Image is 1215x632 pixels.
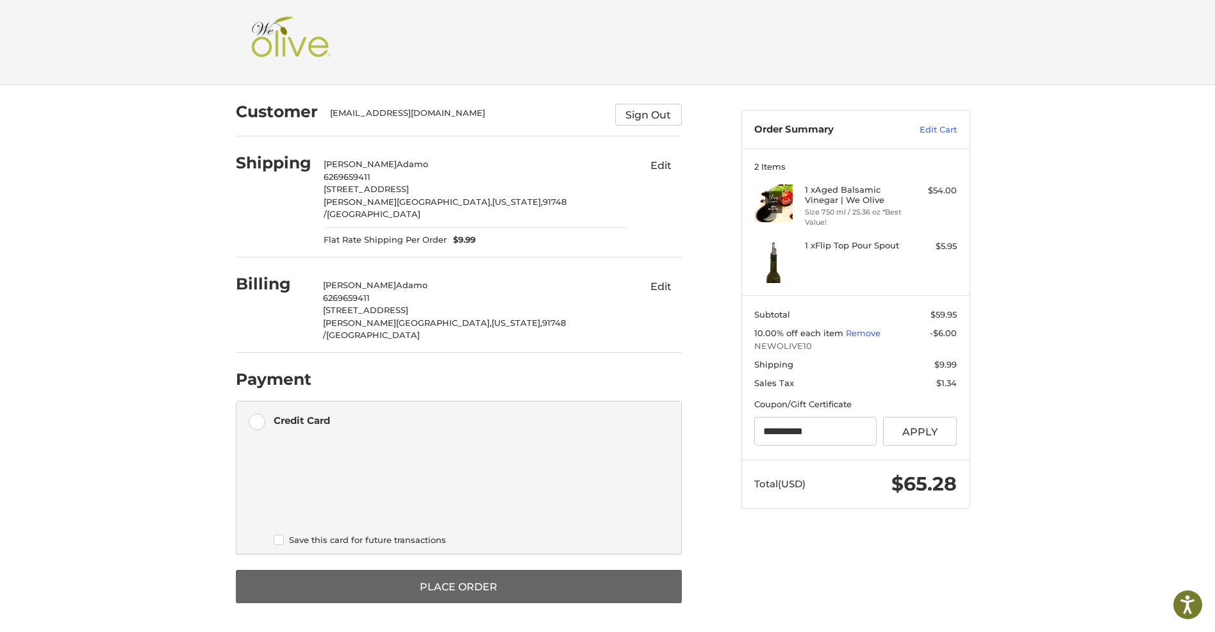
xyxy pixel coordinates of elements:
[892,124,957,136] a: Edit Cart
[327,209,420,219] span: [GEOGRAPHIC_DATA]
[324,184,409,194] span: [STREET_ADDRESS]
[805,184,903,206] h4: 1 x Aged Balsamic Vinegar | We Olive
[18,19,145,29] p: We're away right now. Please check back later!
[906,240,957,253] div: $5.95
[754,309,790,320] span: Subtotal
[492,318,542,328] span: [US_STATE],
[754,328,846,338] span: 10.00% off each item
[324,159,397,169] span: [PERSON_NAME]
[754,378,794,388] span: Sales Tax
[324,172,370,182] span: 6269659411
[447,234,475,247] span: $9.99
[930,328,957,338] span: -$6.00
[274,410,330,431] div: Credit Card
[236,102,318,122] h2: Customer
[236,570,682,603] button: Place Order
[846,328,880,338] a: Remove
[906,184,957,197] div: $54.00
[754,340,957,353] span: NEWOLIVE10
[324,234,447,247] span: Flat Rate Shipping Per Order
[492,197,543,207] span: [US_STATE],
[641,276,682,296] button: Edit
[147,17,163,32] button: Open LiveChat chat widget
[615,104,682,126] button: Sign Out
[323,280,396,290] span: [PERSON_NAME]
[754,161,957,172] h3: 2 Items
[323,293,370,303] span: 6269659411
[326,330,420,340] span: [GEOGRAPHIC_DATA]
[236,369,311,389] h2: Payment
[934,359,957,369] span: $9.99
[754,478,806,490] span: Total (USD)
[936,378,957,388] span: $1.34
[891,472,957,496] span: $65.28
[805,207,903,228] li: Size 750 ml / 25.36 oz *Best Value!
[805,240,903,250] h4: 1 x Flip Top Pour Spout
[323,305,408,315] span: [STREET_ADDRESS]
[248,17,334,68] img: Shop We Olive
[754,417,877,446] input: Gift Certificate or Coupon Code
[754,124,892,136] h3: Order Summary
[274,535,662,545] label: Save this card for future transactions
[754,359,793,369] span: Shipping
[324,197,492,207] span: [PERSON_NAME][GEOGRAPHIC_DATA],
[641,155,682,175] button: Edit
[330,107,602,126] div: [EMAIL_ADDRESS][DOMAIN_NAME]
[396,280,427,290] span: Adamo
[754,398,957,411] div: Coupon/Gift Certificate
[236,274,311,294] h2: Billing
[930,309,957,320] span: $59.95
[323,318,492,328] span: [PERSON_NAME][GEOGRAPHIC_DATA],
[271,443,665,531] iframe: Secure payment input frame
[397,159,428,169] span: Adamo
[236,153,311,173] h2: Shipping
[883,417,957,446] button: Apply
